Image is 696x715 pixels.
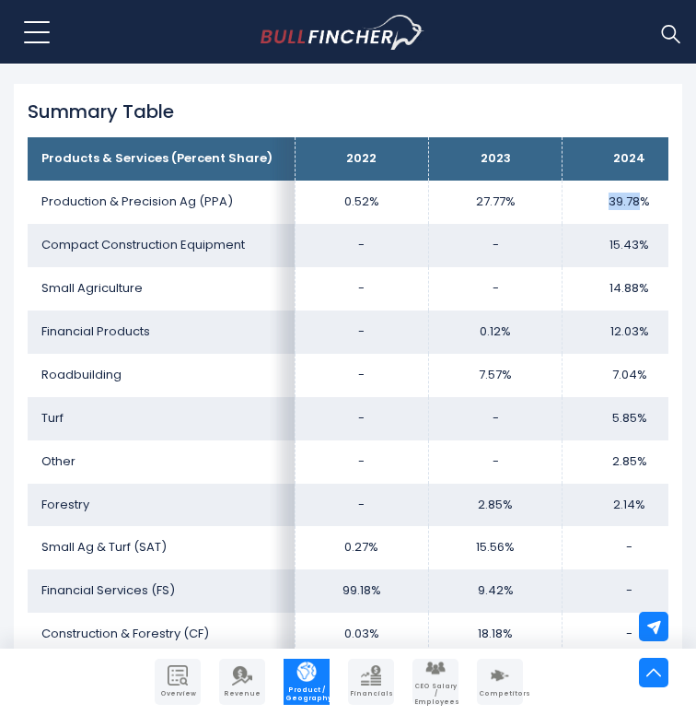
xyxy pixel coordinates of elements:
[295,484,428,527] td: -
[28,137,295,181] th: Products & Services (Percent Share)
[295,311,428,354] td: -
[155,659,201,705] a: Company Overview
[28,613,295,656] td: Construction & Forestry (CF)
[563,137,696,181] th: 2024
[563,311,696,354] td: 12.03%
[429,181,563,224] td: 27.77%
[429,397,563,440] td: -
[28,224,295,267] td: Compact Construction Equipment
[28,354,295,397] td: Roadbuilding
[479,690,521,697] span: Competitors
[295,613,428,656] td: 0.03%
[219,659,265,705] a: Company Revenue
[295,354,428,397] td: -
[284,659,330,705] a: Company Product/Geography
[261,15,425,50] img: Bullfincher logo
[429,440,563,484] td: -
[563,484,696,527] td: 2.14%
[348,659,394,705] a: Company Financials
[563,613,696,656] td: -
[295,137,428,181] th: 2022
[563,526,696,569] td: -
[295,569,428,613] td: 99.18%
[429,311,563,354] td: 0.12%
[414,683,457,706] span: CEO Salary / Employees
[563,224,696,267] td: 15.43%
[429,354,563,397] td: 7.57%
[261,15,458,50] a: Go to homepage
[28,526,295,569] td: Small Ag & Turf (SAT)
[28,100,668,123] h2: Summary Table
[563,569,696,613] td: -
[28,440,295,484] td: Other
[28,311,295,354] td: Financial Products
[157,690,199,697] span: Overview
[429,267,563,311] td: -
[563,440,696,484] td: 2.85%
[221,690,263,697] span: Revenue
[295,440,428,484] td: -
[295,181,428,224] td: 0.52%
[28,397,295,440] td: Turf
[429,484,563,527] td: 2.85%
[429,526,563,569] td: 15.56%
[563,397,696,440] td: 5.85%
[477,659,523,705] a: Company Competitors
[563,267,696,311] td: 14.88%
[563,181,696,224] td: 39.78%
[429,569,563,613] td: 9.42%
[28,181,295,224] td: Production & Precision Ag (PPA)
[429,137,563,181] th: 2023
[350,690,392,697] span: Financials
[28,267,295,311] td: Small Agriculture
[28,569,295,613] td: Financial Services (FS)
[295,267,428,311] td: -
[563,354,696,397] td: 7.04%
[295,397,428,440] td: -
[285,686,328,702] span: Product / Geography
[412,659,458,705] a: Company Employees
[28,484,295,527] td: Forestry
[429,613,563,656] td: 18.18%
[429,224,563,267] td: -
[295,224,428,267] td: -
[295,526,428,569] td: 0.27%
